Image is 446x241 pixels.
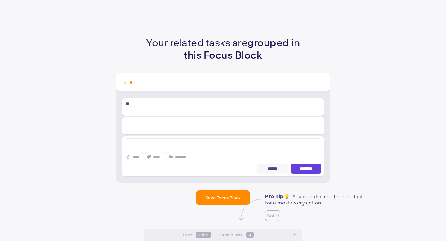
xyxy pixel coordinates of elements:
span: Save : [183,233,194,237]
button: Save Focus Block [196,190,250,205]
span: Create Task : [220,233,244,237]
strong: Pro Tip [265,193,284,199]
span: Got it! [267,213,279,218]
input: Name your "Focus block" [129,79,323,85]
img: tip [238,198,261,221]
p: Your related tasks are [146,36,300,61]
button: Got it! [265,210,280,221]
span: Save Focus Block [205,195,241,200]
span: q [246,232,254,238]
span: Enter [196,232,211,238]
span: 💡: You can also use the shortcut for almost every action [265,193,363,205]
